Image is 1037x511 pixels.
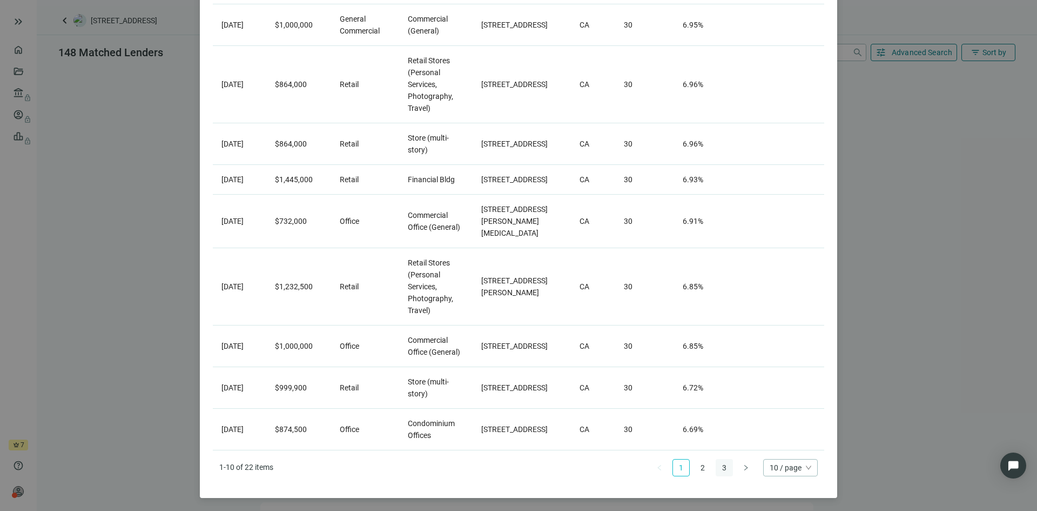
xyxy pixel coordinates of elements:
td: [STREET_ADDRESS] [473,409,571,450]
span: CA [580,217,589,225]
td: [STREET_ADDRESS] [473,367,571,409]
span: $999,900 [275,383,307,392]
span: [DATE] [221,80,244,89]
td: [STREET_ADDRESS][PERSON_NAME][MEDICAL_DATA] [473,195,571,248]
span: [DATE] [221,282,244,291]
span: Office [340,217,359,225]
span: 30 [624,342,632,350]
span: 30 [624,21,632,29]
span: [DATE] [221,21,244,29]
li: Previous Page [651,459,668,476]
a: 2 [695,460,711,476]
span: Retail [340,140,359,148]
span: [DATE] [221,425,244,434]
span: Commercial Office (General) [408,336,460,356]
span: Retail [340,175,359,184]
span: 6.96% [683,80,703,89]
span: [DATE] [221,342,244,350]
button: right [737,459,755,476]
span: CA [580,425,589,434]
span: 30 [624,80,632,89]
span: 6.96% [683,140,703,148]
span: Retail [340,282,359,291]
span: Commercial Office (General) [408,211,460,231]
span: 30 [624,425,632,434]
span: Office [340,425,359,434]
span: 6.85% [683,342,703,350]
a: 3 [716,460,732,476]
span: $864,000 [275,140,307,148]
span: Retail Stores (Personal Services, Photography, Travel) [408,258,453,315]
span: 10 / page [770,460,811,476]
div: Page Size [763,459,818,476]
span: CA [580,21,589,29]
span: 6.72% [683,383,703,392]
span: CA [580,282,589,291]
span: $732,000 [275,217,307,225]
td: [STREET_ADDRESS] [473,46,571,123]
span: $1,232,500 [275,282,313,291]
span: 6.69% [683,425,703,434]
span: Financial Bldg [408,175,455,184]
span: CA [580,80,589,89]
span: $874,500 [275,425,307,434]
span: Office [340,342,359,350]
span: Retail [340,383,359,392]
a: 1 [673,460,689,476]
span: $1,445,000 [275,175,313,184]
span: 30 [624,175,632,184]
span: Retail Stores (Personal Services, Photography, Travel) [408,56,453,112]
span: right [743,464,749,471]
span: Commercial (General) [408,15,448,35]
td: [STREET_ADDRESS] [473,4,571,46]
span: 6.91% [683,217,703,225]
span: 6.95% [683,21,703,29]
span: General Commercial [340,15,380,35]
span: $864,000 [275,80,307,89]
span: $1,000,000 [275,342,313,350]
span: 6.93% [683,175,703,184]
span: [DATE] [221,140,244,148]
span: 30 [624,217,632,225]
span: [DATE] [221,217,244,225]
td: [STREET_ADDRESS] [473,326,571,367]
span: 30 [624,140,632,148]
td: [STREET_ADDRESS] [473,165,571,195]
li: 1-10 of 22 items [219,459,273,476]
div: Open Intercom Messenger [1000,453,1026,479]
span: CA [580,175,589,184]
span: left [656,464,663,471]
span: Store (multi-story) [408,377,449,398]
span: 30 [624,282,632,291]
td: [STREET_ADDRESS][PERSON_NAME] [473,248,571,326]
li: 1 [672,459,690,476]
span: CA [580,383,589,392]
li: 2 [694,459,711,476]
li: Next Page [737,459,755,476]
li: 3 [716,459,733,476]
span: 6.85% [683,282,703,291]
span: CA [580,342,589,350]
span: Condominium Offices [408,419,455,440]
td: [STREET_ADDRESS] [473,123,571,165]
span: [DATE] [221,175,244,184]
span: [DATE] [221,383,244,392]
span: Store (multi-story) [408,134,449,154]
span: Retail [340,80,359,89]
span: CA [580,140,589,148]
span: 30 [624,383,632,392]
button: left [651,459,668,476]
span: $1,000,000 [275,21,313,29]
